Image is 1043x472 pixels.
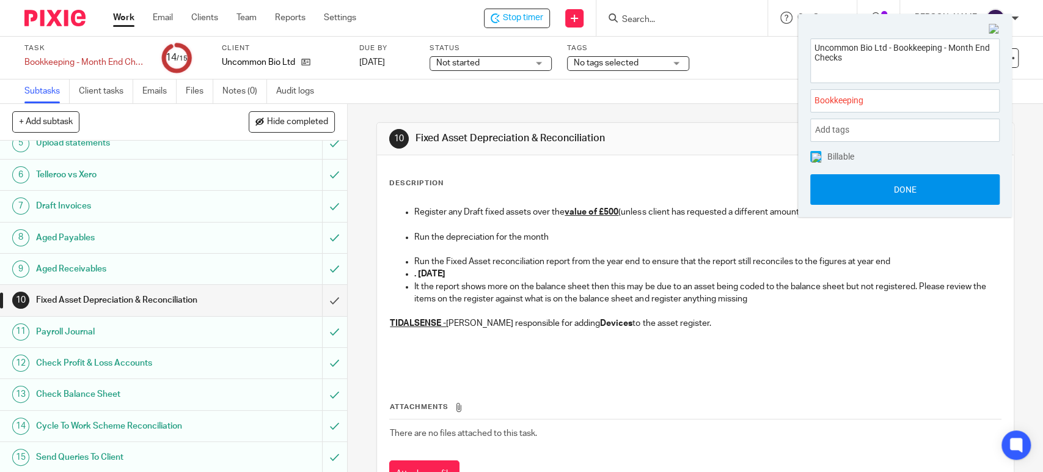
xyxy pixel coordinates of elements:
[222,56,295,68] p: Uncommon Bio Ltd
[222,43,344,53] label: Client
[153,12,173,24] a: Email
[414,281,1000,306] p: It the report shows more on the balance sheet then this may be due to an asset being coded to the...
[24,10,86,26] img: Pixie
[503,12,543,24] span: Stop timer
[24,43,147,53] label: Task
[12,260,29,278] div: 9
[24,79,70,103] a: Subtasks
[415,132,722,145] h1: Fixed Asset Depreciation & Reconciliation
[390,429,537,438] span: There are no files attached to this task.
[827,152,854,161] span: Billable
[810,174,1000,205] button: Done
[12,323,29,341] div: 11
[12,197,29,215] div: 7
[177,55,188,62] small: /15
[621,15,731,26] input: Search
[574,59,639,67] span: No tags selected
[36,323,219,341] h1: Payroll Journal
[12,418,29,435] div: 14
[390,319,446,328] u: TIDALSENSE -
[815,120,855,139] span: Add tags
[36,134,219,152] h1: Upload statements
[36,448,219,466] h1: Send Queries To Client
[12,292,29,309] div: 10
[79,79,133,103] a: Client tasks
[24,56,147,68] div: Bookkeeping - Month End Checks
[36,291,219,309] h1: Fixed Asset Depreciation & Reconciliation
[989,24,1000,35] img: Close
[113,12,134,24] a: Work
[430,43,552,53] label: Status
[600,319,632,328] strong: Devices
[12,449,29,466] div: 15
[191,12,218,24] a: Clients
[414,270,445,278] strong: . [DATE]
[324,12,356,24] a: Settings
[12,355,29,372] div: 12
[484,9,550,28] div: Uncommon Bio Ltd - Bookkeeping - Month End Checks
[986,9,1005,28] img: svg%3E
[390,404,448,410] span: Attachments
[142,79,177,103] a: Emails
[436,59,480,67] span: Not started
[12,166,29,183] div: 6
[389,129,409,149] div: 10
[267,117,328,127] span: Hide completed
[567,43,689,53] label: Tags
[359,43,414,53] label: Due by
[414,231,1000,243] p: Run the depreciation for the month
[12,386,29,403] div: 13
[36,166,219,184] h1: Telleroo vs Xero
[222,79,267,103] a: Notes (0)
[414,206,1000,218] p: Register any Draft fixed assets over the (unless client has requested a different amount)
[12,111,79,132] button: + Add subtask
[814,94,968,107] span: Bookkeeping
[359,58,385,67] span: [DATE]
[166,51,188,65] div: 14
[36,229,219,247] h1: Aged Payables
[236,12,257,24] a: Team
[811,39,999,79] textarea: Uncommon Bio Ltd - Bookkeeping - Month End Checks
[811,153,821,163] img: checked.png
[12,135,29,152] div: 5
[390,317,1000,330] p: [PERSON_NAME] responsible for adding to the asset register.
[36,354,219,372] h1: Check Profit & Loss Accounts
[276,79,323,103] a: Audit logs
[249,111,335,132] button: Hide completed
[275,12,306,24] a: Reports
[36,385,219,404] h1: Check Balance Sheet
[389,179,444,188] p: Description
[912,12,979,24] p: [PERSON_NAME]
[186,79,213,103] a: Files
[414,256,1000,268] p: Run the Fixed Asset reconciliation report from the year end to ensure that the report still recon...
[12,229,29,246] div: 8
[36,197,219,215] h1: Draft Invoices
[565,208,618,216] u: value of £500
[36,260,219,278] h1: Aged Receivables
[36,417,219,435] h1: Cycle To Work Scheme Reconciliation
